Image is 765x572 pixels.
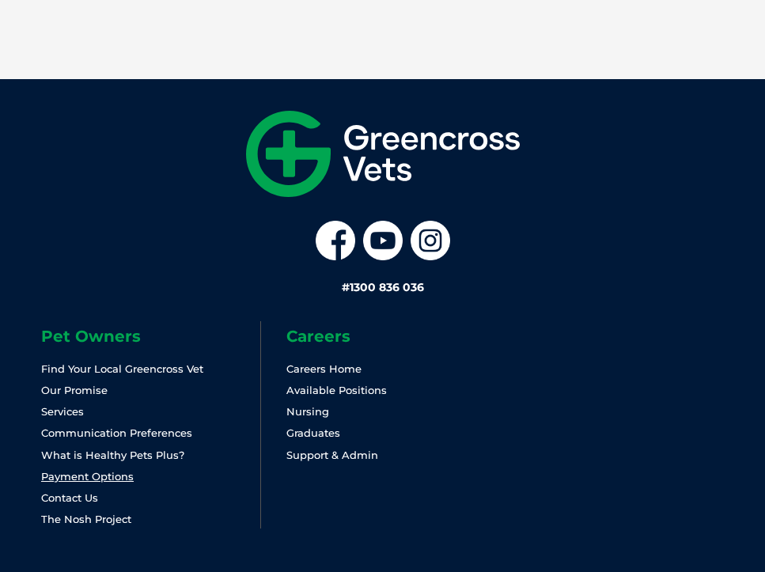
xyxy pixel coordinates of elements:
[286,405,329,418] a: Nursing
[41,449,184,461] a: What is Healthy Pets Plus?
[286,362,362,375] a: Careers Home
[342,280,350,294] span: #
[342,280,424,294] a: #1300 836 036
[41,384,108,396] a: Our Promise
[41,426,192,439] a: Communication Preferences
[41,362,203,375] a: Find Your Local Greencross Vet
[286,384,387,396] a: Available Positions
[41,491,98,504] a: Contact Us
[286,328,505,344] h6: Careers
[41,328,260,344] h6: Pet Owners
[286,449,378,461] a: Support & Admin
[41,470,134,483] a: Payment Options
[41,405,84,418] a: Services
[286,426,340,439] a: Graduates
[41,513,131,525] a: The Nosh Project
